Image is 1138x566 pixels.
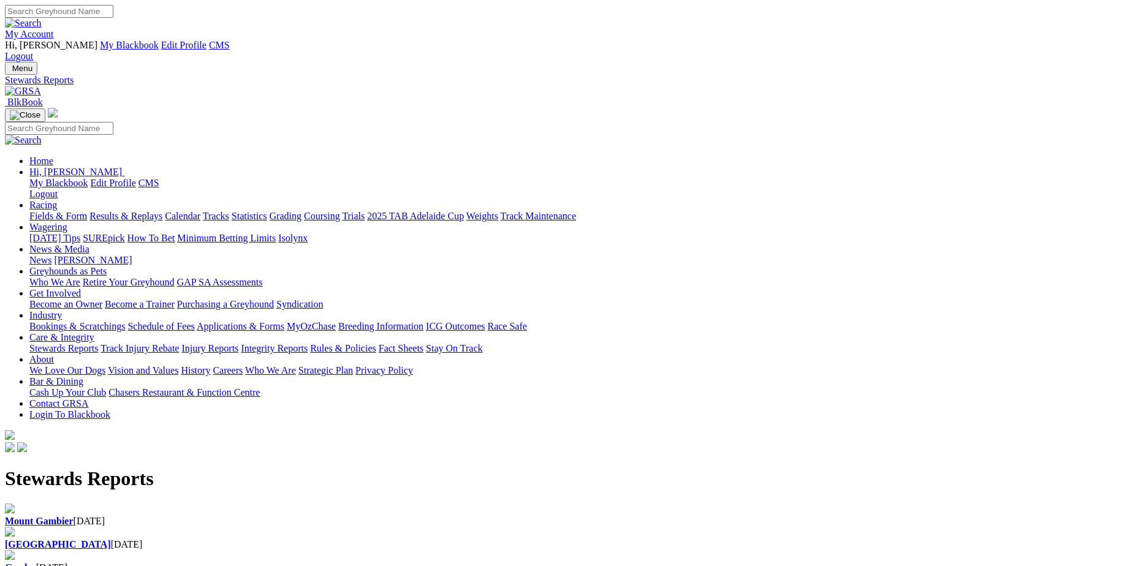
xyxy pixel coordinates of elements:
[5,550,15,560] img: file-red.svg
[5,62,37,75] button: Toggle navigation
[5,135,42,146] img: Search
[29,233,1133,244] div: Wagering
[270,211,302,221] a: Grading
[5,97,43,107] a: BlkBook
[29,376,83,387] a: Bar & Dining
[245,365,296,375] a: Who We Are
[367,211,464,221] a: 2025 TAB Adelaide Cup
[29,365,1133,376] div: About
[5,29,54,39] a: My Account
[5,51,33,61] a: Logout
[138,178,159,188] a: CMS
[89,211,162,221] a: Results & Replays
[298,365,353,375] a: Strategic Plan
[29,178,88,188] a: My Blackbook
[29,233,80,243] a: [DATE] Tips
[29,167,124,177] a: Hi, [PERSON_NAME]
[29,299,1133,310] div: Get Involved
[29,387,1133,398] div: Bar & Dining
[48,108,58,118] img: logo-grsa-white.png
[5,430,15,440] img: logo-grsa-white.png
[5,86,41,97] img: GRSA
[29,255,1133,266] div: News & Media
[177,277,263,287] a: GAP SA Assessments
[177,299,274,309] a: Purchasing a Greyhound
[29,343,1133,354] div: Care & Integrity
[278,233,308,243] a: Isolynx
[342,211,365,221] a: Trials
[232,211,267,221] a: Statistics
[10,110,40,120] img: Close
[181,343,238,353] a: Injury Reports
[209,40,230,50] a: CMS
[29,365,105,375] a: We Love Our Dogs
[29,288,81,298] a: Get Involved
[91,178,136,188] a: Edit Profile
[29,409,110,420] a: Login To Blackbook
[161,40,207,50] a: Edit Profile
[127,321,194,331] a: Schedule of Fees
[29,343,98,353] a: Stewards Reports
[5,108,45,122] button: Toggle navigation
[5,442,15,452] img: facebook.svg
[29,310,62,320] a: Industry
[29,211,87,221] a: Fields & Form
[29,189,58,199] a: Logout
[29,321,125,331] a: Bookings & Scratchings
[105,299,175,309] a: Become a Trainer
[108,365,178,375] a: Vision and Values
[487,321,526,331] a: Race Safe
[29,167,122,177] span: Hi, [PERSON_NAME]
[29,398,88,409] a: Contact GRSA
[5,527,15,537] img: file-red.svg
[5,516,74,526] a: Mount Gambier
[197,321,284,331] a: Applications & Forms
[165,211,200,221] a: Calendar
[426,321,485,331] a: ICG Outcomes
[7,97,43,107] span: BlkBook
[501,211,576,221] a: Track Maintenance
[355,365,413,375] a: Privacy Policy
[100,40,159,50] a: My Blackbook
[29,266,107,276] a: Greyhounds as Pets
[379,343,423,353] a: Fact Sheets
[29,222,67,232] a: Wagering
[5,467,1133,490] h1: Stewards Reports
[5,539,111,549] a: [GEOGRAPHIC_DATA]
[12,64,32,73] span: Menu
[466,211,498,221] a: Weights
[5,504,15,513] img: file-red.svg
[29,244,89,254] a: News & Media
[29,178,1133,200] div: Hi, [PERSON_NAME]
[29,255,51,265] a: News
[287,321,336,331] a: MyOzChase
[29,387,106,398] a: Cash Up Your Club
[29,332,94,342] a: Care & Integrity
[338,321,423,331] a: Breeding Information
[426,343,482,353] a: Stay On Track
[29,277,1133,288] div: Greyhounds as Pets
[5,40,1133,62] div: My Account
[5,75,1133,86] a: Stewards Reports
[5,122,113,135] input: Search
[276,299,323,309] a: Syndication
[29,200,57,210] a: Racing
[83,277,175,287] a: Retire Your Greyhound
[5,5,113,18] input: Search
[29,354,54,364] a: About
[29,211,1133,222] div: Racing
[29,299,102,309] a: Become an Owner
[5,40,97,50] span: Hi, [PERSON_NAME]
[54,255,132,265] a: [PERSON_NAME]
[310,343,376,353] a: Rules & Policies
[101,343,179,353] a: Track Injury Rebate
[5,539,1133,550] div: [DATE]
[5,18,42,29] img: Search
[83,233,124,243] a: SUREpick
[29,156,53,166] a: Home
[177,233,276,243] a: Minimum Betting Limits
[5,516,1133,527] div: [DATE]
